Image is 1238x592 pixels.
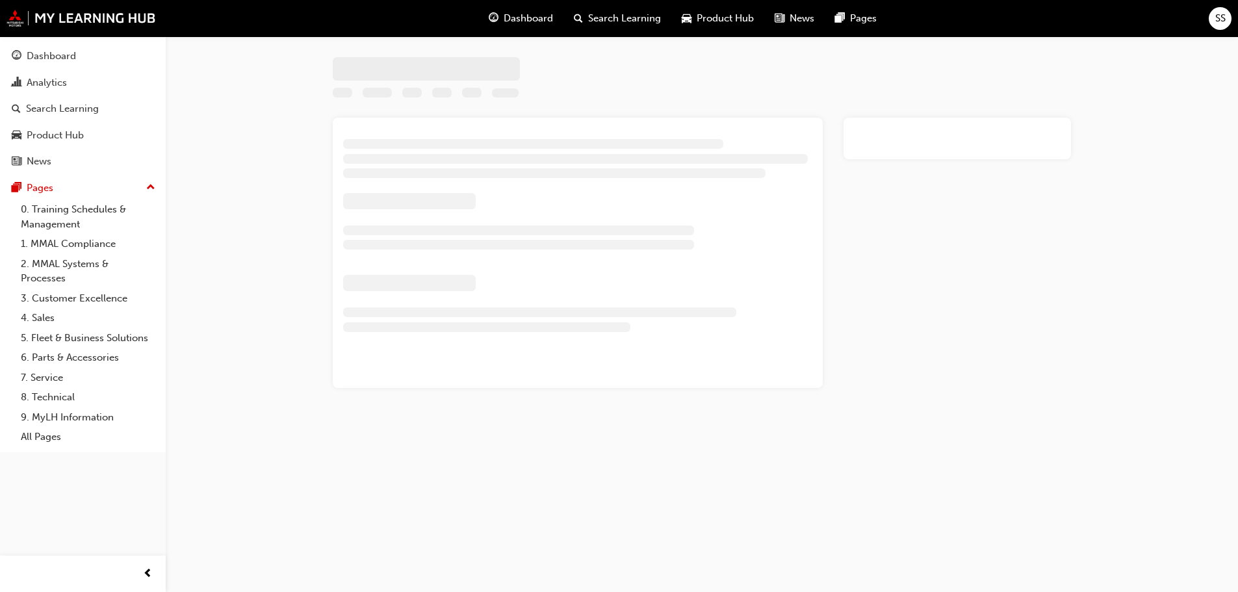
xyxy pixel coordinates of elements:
[27,128,84,143] div: Product Hub
[12,51,21,62] span: guage-icon
[5,176,161,200] button: Pages
[850,11,877,26] span: Pages
[492,89,519,100] span: Learning resource code
[574,10,583,27] span: search-icon
[16,289,161,309] a: 3. Customer Excellence
[27,75,67,90] div: Analytics
[835,10,845,27] span: pages-icon
[5,71,161,95] a: Analytics
[5,44,161,68] a: Dashboard
[16,199,161,234] a: 0. Training Schedules & Management
[5,149,161,174] a: News
[12,77,21,89] span: chart-icon
[563,5,671,32] a: search-iconSearch Learning
[478,5,563,32] a: guage-iconDashboard
[12,103,21,115] span: search-icon
[5,97,161,121] a: Search Learning
[764,5,825,32] a: news-iconNews
[27,49,76,64] div: Dashboard
[682,10,691,27] span: car-icon
[16,348,161,368] a: 6. Parts & Accessories
[489,10,498,27] span: guage-icon
[1209,7,1232,30] button: SS
[6,10,156,27] img: mmal
[12,183,21,194] span: pages-icon
[143,566,153,582] span: prev-icon
[588,11,661,26] span: Search Learning
[5,42,161,176] button: DashboardAnalyticsSearch LearningProduct HubNews
[16,234,161,254] a: 1. MMAL Compliance
[697,11,754,26] span: Product Hub
[775,10,784,27] span: news-icon
[12,156,21,168] span: news-icon
[1215,11,1226,26] span: SS
[26,101,99,116] div: Search Learning
[16,368,161,388] a: 7. Service
[12,130,21,142] span: car-icon
[825,5,887,32] a: pages-iconPages
[16,427,161,447] a: All Pages
[504,11,553,26] span: Dashboard
[27,181,53,196] div: Pages
[671,5,764,32] a: car-iconProduct Hub
[5,123,161,148] a: Product Hub
[146,179,155,196] span: up-icon
[27,154,51,169] div: News
[790,11,814,26] span: News
[16,387,161,407] a: 8. Technical
[16,328,161,348] a: 5. Fleet & Business Solutions
[16,407,161,428] a: 9. MyLH Information
[16,254,161,289] a: 2. MMAL Systems & Processes
[16,308,161,328] a: 4. Sales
